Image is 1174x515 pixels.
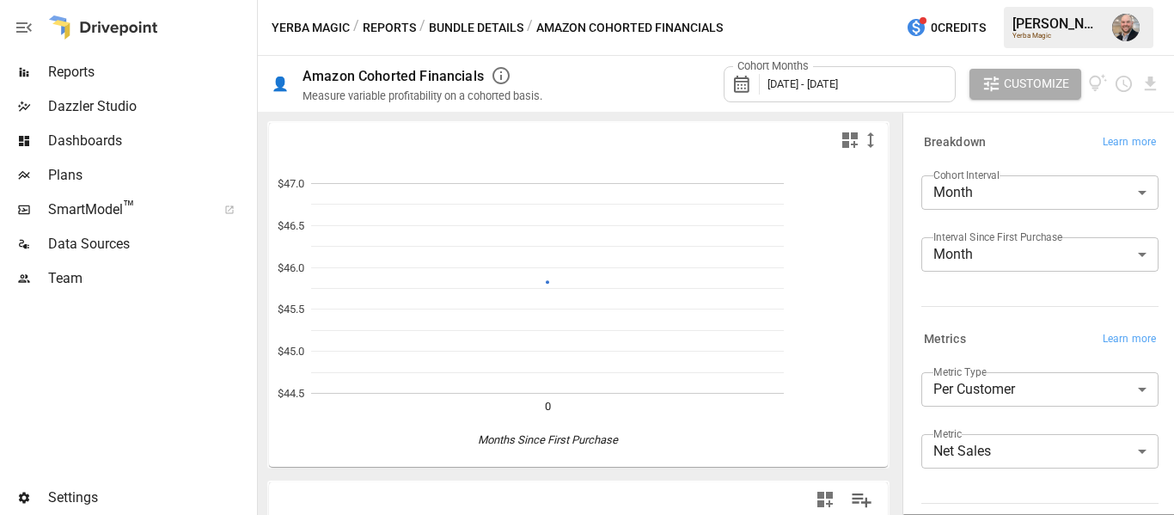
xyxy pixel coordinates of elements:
[278,177,304,190] text: $47.0
[1004,73,1069,95] span: Customize
[924,133,986,152] h6: Breakdown
[48,96,254,117] span: Dazzler Studio
[767,77,838,90] span: [DATE] - [DATE]
[1140,74,1160,94] button: Download report
[303,89,542,102] div: Measure variable profitability on a cohorted basis.
[353,17,359,39] div: /
[48,234,254,254] span: Data Sources
[278,303,304,316] text: $45.5
[921,372,1159,407] div: Per Customer
[48,131,254,151] span: Dashboards
[931,17,986,39] span: 0 Credits
[269,157,875,467] svg: A chart.
[478,433,619,446] text: Months Since First Purchase
[419,17,425,39] div: /
[921,434,1159,469] div: Net Sales
[1088,69,1108,100] button: View documentation
[303,68,484,84] div: Amazon Cohorted Financials
[363,17,416,39] button: Reports
[48,487,254,508] span: Settings
[545,400,551,413] text: 0
[1102,3,1150,52] button: Dustin Jacobson
[1114,74,1134,94] button: Schedule report
[278,219,304,232] text: $46.5
[123,197,135,218] span: ™
[933,168,1000,182] label: Cohort Interval
[527,17,533,39] div: /
[1012,15,1102,32] div: [PERSON_NAME]
[1103,331,1156,348] span: Learn more
[429,17,523,39] button: Bundle Details
[1012,32,1102,40] div: Yerba Magic
[921,237,1159,272] div: Month
[933,365,987,379] label: Metric Type
[933,426,962,441] label: Metric
[48,199,205,220] span: SmartModel
[933,230,1062,244] label: Interval Since First Purchase
[272,76,289,92] div: 👤
[1103,134,1156,151] span: Learn more
[278,387,304,400] text: $44.5
[733,58,813,74] label: Cohort Months
[48,268,254,289] span: Team
[1112,14,1140,41] img: Dustin Jacobson
[899,12,993,44] button: 0Credits
[969,69,1081,100] button: Customize
[921,175,1159,210] div: Month
[278,345,304,358] text: $45.0
[278,261,304,274] text: $46.0
[48,165,254,186] span: Plans
[272,17,350,39] button: Yerba Magic
[924,330,966,349] h6: Metrics
[48,62,254,83] span: Reports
